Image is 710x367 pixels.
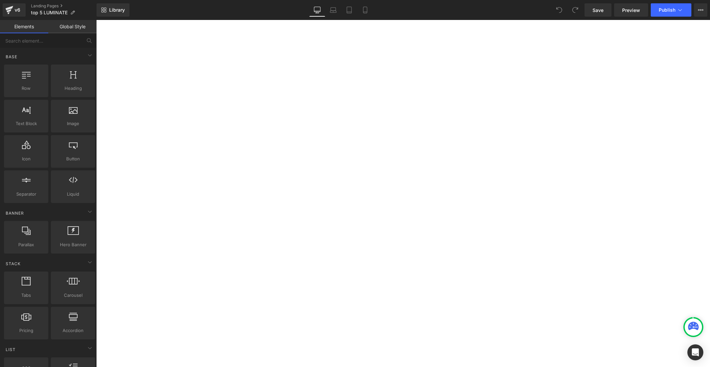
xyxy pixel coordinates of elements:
[31,3,97,9] a: Landing Pages
[53,191,93,198] span: Liquid
[687,344,703,360] div: Open Intercom Messenger
[97,3,129,17] a: New Library
[5,346,16,353] span: List
[325,3,341,17] a: Laptop
[6,191,46,198] span: Separator
[3,3,26,17] a: v6
[53,327,93,334] span: Accordion
[53,155,93,162] span: Button
[592,7,603,14] span: Save
[6,120,46,127] span: Text Block
[6,85,46,92] span: Row
[341,3,357,17] a: Tablet
[651,3,691,17] button: Publish
[6,155,46,162] span: Icon
[614,3,648,17] a: Preview
[694,3,707,17] button: More
[309,3,325,17] a: Desktop
[5,261,21,267] span: Stack
[31,10,68,15] span: top 5 LUMINATE
[53,120,93,127] span: Image
[553,3,566,17] button: Undo
[109,7,125,13] span: Library
[48,20,97,33] a: Global Style
[13,6,22,14] div: v6
[357,3,373,17] a: Mobile
[569,3,582,17] button: Redo
[5,54,18,60] span: Base
[6,327,46,334] span: Pricing
[6,241,46,248] span: Parallax
[53,85,93,92] span: Heading
[53,241,93,248] span: Hero Banner
[622,7,640,14] span: Preview
[5,210,25,216] span: Banner
[659,7,675,13] span: Publish
[6,292,46,299] span: Tabs
[53,292,93,299] span: Carousel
